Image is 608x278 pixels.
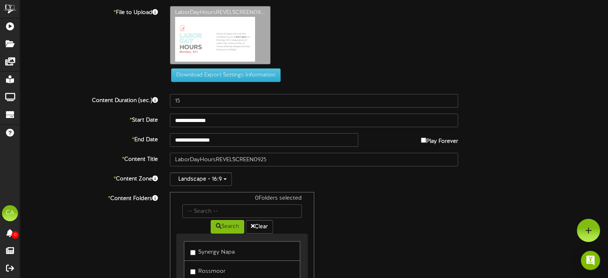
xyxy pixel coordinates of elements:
label: End Date [14,133,164,144]
label: Content Folders [14,192,164,203]
label: Content Title [14,153,164,164]
a: Download Export Settings Information [167,72,281,78]
input: Play Forever [421,138,426,143]
button: Landscape - 16:9 [170,172,232,186]
label: Play Forever [421,133,458,146]
label: Rossmoor [190,265,225,276]
div: 0 Folders selected [176,194,307,204]
button: Download Export Settings Information [171,68,281,82]
input: Title of this Content [170,153,458,166]
button: Search [211,220,244,234]
label: Content Duration (sec.) [14,94,164,105]
div: Open Intercom Messenger [581,251,600,270]
label: File to Upload [14,6,164,17]
label: Start Date [14,114,164,124]
span: 0 [12,231,19,239]
button: Clear [246,220,273,234]
label: Synergy Napa [190,246,235,256]
input: -- Search -- [182,204,301,218]
input: Synergy Napa [190,250,195,255]
div: CA [2,205,18,221]
input: Rossmoor [190,269,195,274]
label: Content Zone [14,172,164,183]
